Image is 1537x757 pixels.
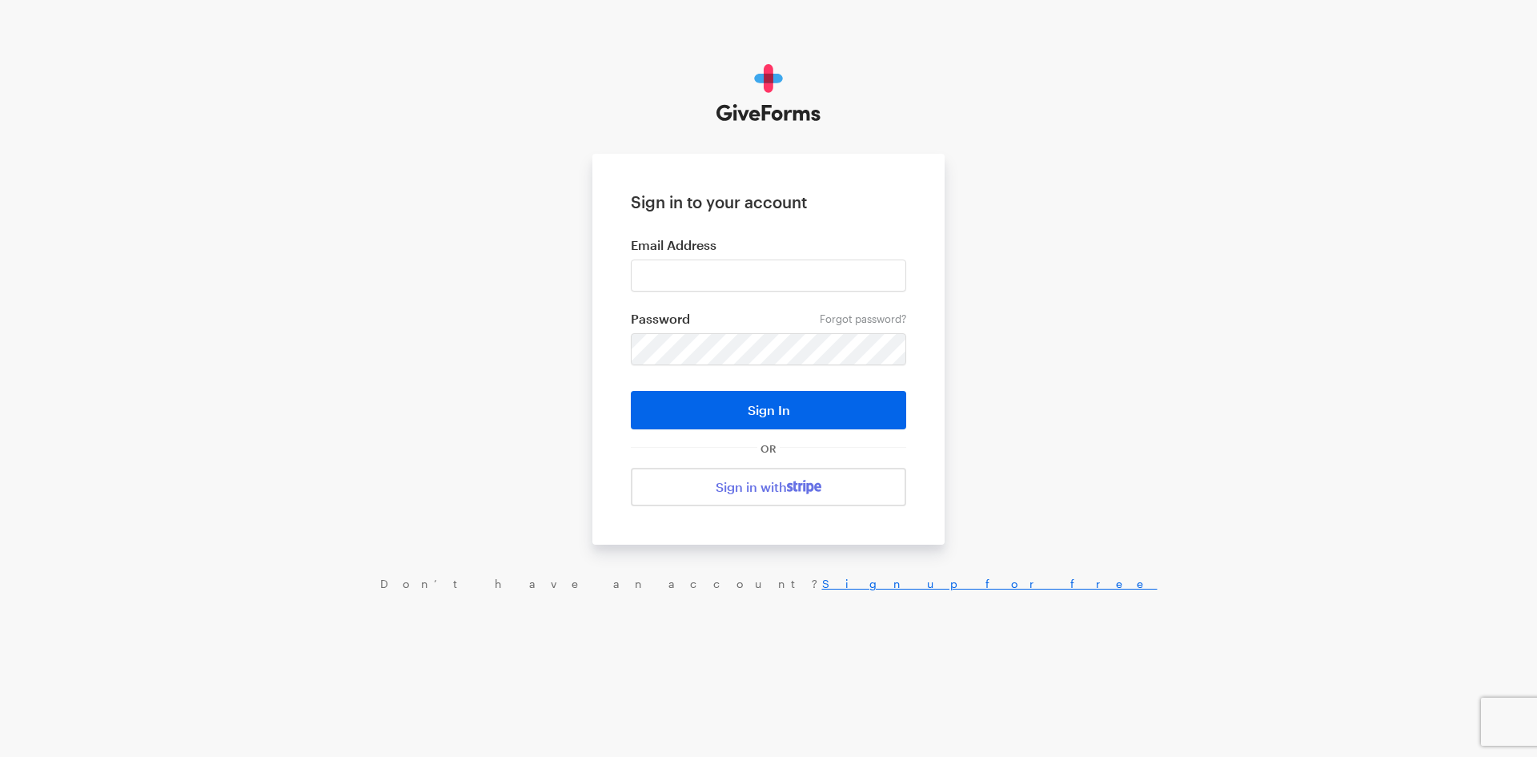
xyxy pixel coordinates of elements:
span: OR [757,442,780,455]
img: GiveForms [716,64,821,122]
h1: Sign in to your account [631,192,906,211]
label: Password [631,311,906,327]
img: stripe-07469f1003232ad58a8838275b02f7af1ac9ba95304e10fa954b414cd571f63b.svg [787,480,821,494]
label: Email Address [631,237,906,253]
div: Don’t have an account? [16,577,1521,591]
a: Sign in with [631,468,906,506]
a: Sign up for free [822,577,1158,590]
a: Forgot password? [820,312,906,325]
button: Sign In [631,391,906,429]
